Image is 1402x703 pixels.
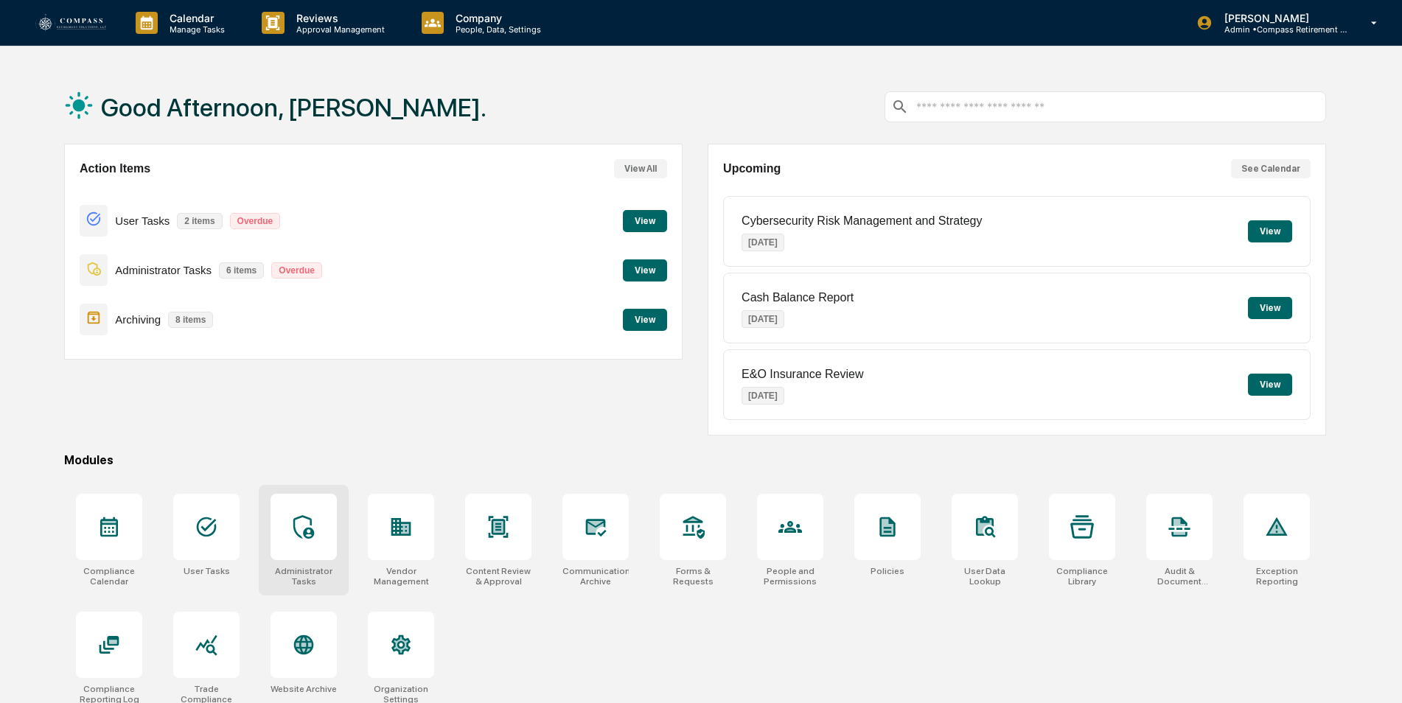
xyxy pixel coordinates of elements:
[660,566,726,587] div: Forms & Requests
[1248,220,1292,242] button: View
[562,566,629,587] div: Communications Archive
[115,214,170,227] p: User Tasks
[623,312,667,326] a: View
[742,234,784,251] p: [DATE]
[35,14,106,32] img: logo
[219,262,264,279] p: 6 items
[115,264,212,276] p: Administrator Tasks
[368,566,434,587] div: Vendor Management
[723,162,781,175] h2: Upcoming
[1248,297,1292,319] button: View
[742,387,784,405] p: [DATE]
[614,159,667,178] button: View All
[285,12,392,24] p: Reviews
[285,24,392,35] p: Approval Management
[80,162,150,175] h2: Action Items
[623,262,667,276] a: View
[623,210,667,232] button: View
[742,310,784,328] p: [DATE]
[76,566,142,587] div: Compliance Calendar
[168,312,213,328] p: 8 items
[1244,566,1310,587] div: Exception Reporting
[1213,24,1350,35] p: Admin • Compass Retirement Solutions
[101,93,486,122] h1: Good Afternoon, [PERSON_NAME].
[158,12,232,24] p: Calendar
[742,291,854,304] p: Cash Balance Report
[444,12,548,24] p: Company
[623,309,667,331] button: View
[623,259,667,281] button: View
[742,214,982,228] p: Cybersecurity Risk Management and Strategy
[230,213,281,229] p: Overdue
[742,368,863,381] p: E&O Insurance Review
[184,566,230,576] div: User Tasks
[1146,566,1213,587] div: Audit & Document Logs
[271,566,337,587] div: Administrator Tasks
[1049,566,1115,587] div: Compliance Library
[115,313,161,326] p: Archiving
[757,566,823,587] div: People and Permissions
[623,213,667,227] a: View
[1248,374,1292,396] button: View
[271,684,337,694] div: Website Archive
[177,213,222,229] p: 2 items
[465,566,531,587] div: Content Review & Approval
[64,453,1326,467] div: Modules
[952,566,1018,587] div: User Data Lookup
[444,24,548,35] p: People, Data, Settings
[871,566,904,576] div: Policies
[158,24,232,35] p: Manage Tasks
[1231,159,1311,178] button: See Calendar
[271,262,322,279] p: Overdue
[1213,12,1350,24] p: [PERSON_NAME]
